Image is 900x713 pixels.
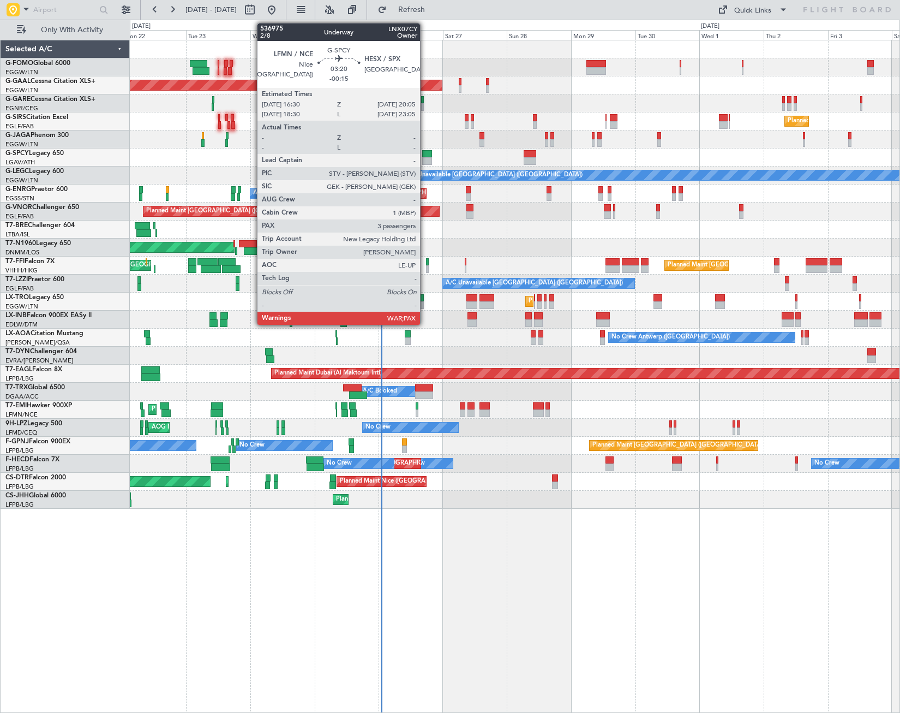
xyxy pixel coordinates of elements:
span: F-HECD [5,456,29,463]
div: No Crew [239,437,265,454]
a: EGGW/LTN [5,140,38,148]
a: EGLF/FAB [5,284,34,293]
a: CS-JHHGlobal 6000 [5,492,66,499]
span: G-FOMO [5,60,33,67]
span: T7-DYN [5,348,30,355]
div: A/C Unavailable [GEOGRAPHIC_DATA] ([GEOGRAPHIC_DATA]) [446,275,623,292]
div: A/C Booked [363,383,397,400]
div: Tue 30 [635,30,700,40]
a: G-GARECessna Citation XLS+ [5,96,95,103]
div: AOG Maint Cannes (Mandelieu) [152,419,239,436]
a: T7-EAGLFalcon 8X [5,366,62,373]
div: Thu 2 [764,30,828,40]
a: [PERSON_NAME]/QSA [5,338,70,347]
span: G-GAAL [5,78,31,85]
div: Sun 28 [507,30,571,40]
div: [DATE] [701,22,719,31]
div: Quick Links [734,5,771,16]
div: No Crew [814,455,839,472]
div: Planned Maint [GEOGRAPHIC_DATA] ([GEOGRAPHIC_DATA]) [303,311,475,328]
div: Planned Maint Dubai (Al Maktoum Intl) [274,365,382,382]
span: T7-BRE [5,222,28,229]
a: LGAV/ATH [5,158,35,167]
a: G-VNORChallenger 650 [5,204,79,211]
span: CS-DTR [5,474,29,481]
div: [DATE] [132,22,151,31]
input: Airport [33,2,96,18]
a: EGGW/LTN [5,176,38,185]
a: EGGW/LTN [5,68,38,76]
span: LX-AOA [5,330,31,337]
a: DGAA/ACC [5,393,39,401]
a: 9H-LPZLegacy 500 [5,420,62,427]
a: LX-AOACitation Mustang [5,330,83,337]
div: No Crew [365,419,391,436]
div: Tue 23 [186,30,250,40]
div: Wed 24 [250,30,315,40]
a: EVRA/[PERSON_NAME] [5,356,73,365]
a: T7-LZZIPraetor 600 [5,276,64,283]
a: LFPB/LBG [5,465,34,473]
div: Planned Maint [GEOGRAPHIC_DATA] ([GEOGRAPHIC_DATA]) [146,203,318,219]
span: G-LEGC [5,168,29,175]
span: Refresh [389,6,435,14]
span: LX-TRO [5,294,29,301]
a: G-GAALCessna Citation XLS+ [5,78,95,85]
a: T7-TRXGlobal 6500 [5,384,65,391]
span: T7-FFI [5,258,25,265]
a: G-JAGAPhenom 300 [5,132,69,139]
a: F-GPNJFalcon 900EX [5,438,70,445]
a: EGSS/STN [5,194,34,203]
span: T7-LZZI [5,276,28,283]
a: F-HECDFalcon 7X [5,456,59,463]
span: CS-JHH [5,492,29,499]
a: LFPB/LBG [5,483,34,491]
a: EGLF/FAB [5,122,34,130]
a: LFMD/CEQ [5,429,37,437]
div: Planned Maint [GEOGRAPHIC_DATA] ([GEOGRAPHIC_DATA]) [274,59,446,75]
a: DNMM/LOS [5,248,39,257]
div: Planned Maint [GEOGRAPHIC_DATA] ([GEOGRAPHIC_DATA]) [529,293,700,310]
div: Mon 22 [122,30,187,40]
a: LTBA/ISL [5,230,30,239]
button: Only With Activity [12,21,118,39]
a: LX-INBFalcon 900EX EASy II [5,312,92,319]
a: T7-DYNChallenger 604 [5,348,77,355]
a: LX-TROLegacy 650 [5,294,64,301]
div: Planned Maint [GEOGRAPHIC_DATA] ([GEOGRAPHIC_DATA]) [277,131,449,147]
a: G-FOMOGlobal 6000 [5,60,70,67]
a: T7-EMIHawker 900XP [5,402,72,409]
span: G-JAGA [5,132,31,139]
a: LFPB/LBG [5,375,34,383]
div: Planned Maint Nice ([GEOGRAPHIC_DATA]) [340,473,461,490]
div: Planned Maint [GEOGRAPHIC_DATA] ([GEOGRAPHIC_DATA]) [336,491,508,508]
a: LFPB/LBG [5,447,34,455]
span: T7-N1960 [5,240,36,247]
a: T7-FFIFalcon 7X [5,258,55,265]
a: EDLW/DTM [5,320,38,329]
div: Planned Maint [GEOGRAPHIC_DATA] [152,401,256,418]
div: Fri 26 [379,30,443,40]
div: Mon 29 [571,30,635,40]
a: CS-DTRFalcon 2000 [5,474,66,481]
a: EGGW/LTN [5,302,38,311]
a: LFPB/LBG [5,501,34,509]
a: VHHH/HKG [5,266,38,275]
a: EGLF/FAB [5,212,34,221]
span: T7-TRX [5,384,28,391]
div: Planned Maint [GEOGRAPHIC_DATA] ([GEOGRAPHIC_DATA]) [592,437,764,454]
span: G-VNOR [5,204,32,211]
span: T7-EAGL [5,366,32,373]
button: Quick Links [712,1,793,19]
a: EGGW/LTN [5,86,38,94]
span: G-SPCY [5,150,29,157]
div: A/C Unavailable [253,185,298,201]
span: G-GARE [5,96,31,103]
a: T7-BREChallenger 604 [5,222,75,229]
button: Refresh [373,1,438,19]
div: No Crew Antwerp ([GEOGRAPHIC_DATA]) [611,329,730,346]
span: Only With Activity [28,26,115,34]
span: F-GPNJ [5,438,29,445]
span: G-ENRG [5,186,31,193]
span: LX-INB [5,312,27,319]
